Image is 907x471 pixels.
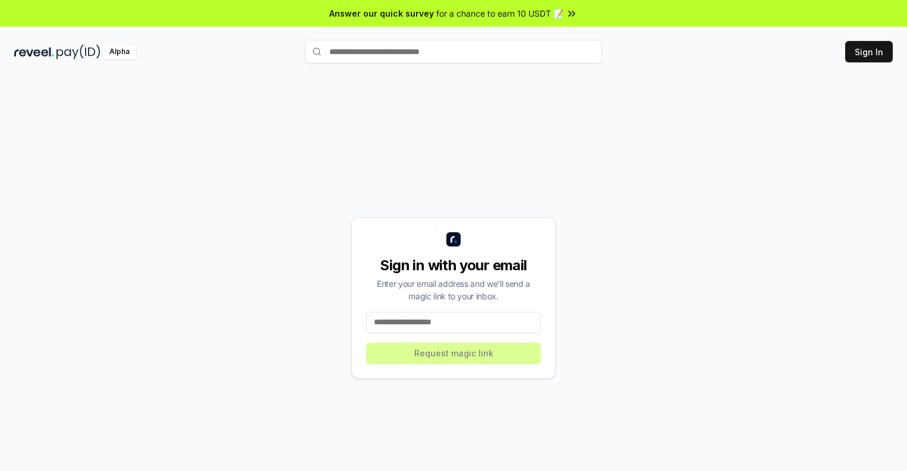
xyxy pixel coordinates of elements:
[329,7,434,20] span: Answer our quick survey
[845,41,893,62] button: Sign In
[366,256,541,275] div: Sign in with your email
[103,45,136,59] div: Alpha
[436,7,563,20] span: for a chance to earn 10 USDT 📝
[446,232,461,246] img: logo_small
[366,277,541,302] div: Enter your email address and we’ll send a magic link to your inbox.
[14,45,54,59] img: reveel_dark
[56,45,100,59] img: pay_id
